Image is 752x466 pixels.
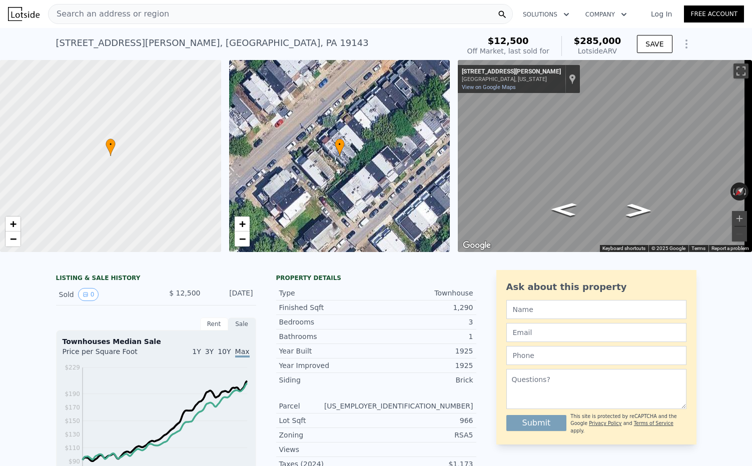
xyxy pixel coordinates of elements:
button: Rotate counterclockwise [730,182,736,200]
span: © 2025 Google [651,245,685,251]
div: Sale [228,317,256,330]
button: Zoom in [732,211,747,226]
input: Phone [506,346,686,365]
a: Zoom in [6,216,21,231]
button: Toggle fullscreen view [733,63,748,78]
div: Price per Square Foot [63,346,156,362]
div: 1925 [376,360,473,370]
div: Property details [276,274,476,282]
button: SAVE [637,35,672,53]
button: Zoom out [732,226,747,241]
div: Year Built [279,346,376,356]
span: $285,000 [574,35,621,46]
input: Name [506,300,686,319]
span: $12,500 [488,35,529,46]
button: Keyboard shortcuts [602,245,645,252]
span: + [239,217,245,230]
a: Report a problem [711,245,749,251]
div: Bedrooms [279,317,376,327]
tspan: $190 [65,390,80,397]
span: 3Y [205,347,214,355]
img: Google [460,239,493,252]
div: [US_EMPLOYER_IDENTIFICATION_NUMBER] [324,401,473,411]
div: Street View [458,60,752,252]
div: Parcel [279,401,324,411]
span: Search an address or region [49,8,169,20]
button: Submit [506,415,567,431]
a: Log In [639,9,684,19]
div: [GEOGRAPHIC_DATA], [US_STATE] [462,76,561,82]
div: This site is protected by reCAPTCHA and the Google and apply. [570,413,686,434]
div: Brick [376,375,473,385]
div: Finished Sqft [279,302,376,312]
div: Zoning [279,430,376,440]
button: View historical data [78,288,99,301]
span: • [335,140,345,149]
div: Views [279,444,376,454]
div: Townhouse [376,288,473,298]
div: 1,290 [376,302,473,312]
tspan: $150 [65,417,80,424]
span: Max [235,347,250,357]
span: $ 12,500 [169,289,200,297]
div: Lot Sqft [279,415,376,425]
div: [STREET_ADDRESS][PERSON_NAME] , [GEOGRAPHIC_DATA] , PA 19143 [56,36,369,50]
a: Zoom in [235,216,250,231]
a: Zoom out [6,231,21,246]
button: Show Options [676,34,696,54]
div: 3 [376,317,473,327]
a: Open this area in Google Maps (opens a new window) [460,239,493,252]
a: Terms [691,245,705,251]
div: Ask about this property [506,280,686,294]
div: [STREET_ADDRESS][PERSON_NAME] [462,68,561,76]
div: Map [458,60,752,252]
a: Show location on map [569,73,576,84]
a: Free Account [684,5,744,22]
div: 966 [376,415,473,425]
tspan: $229 [65,364,80,371]
button: Reset the view [730,182,748,200]
span: − [239,232,245,245]
div: Siding [279,375,376,385]
path: Go Northeast, Florence Ave [540,199,587,219]
div: LISTING & SALE HISTORY [56,274,256,284]
div: RSA5 [376,430,473,440]
div: Lotside ARV [574,46,621,56]
a: Zoom out [235,231,250,246]
tspan: $170 [65,404,80,411]
span: + [10,217,17,230]
tspan: $130 [65,431,80,438]
div: Sold [59,288,148,301]
div: Townhouses Median Sale [63,336,250,346]
img: Lotside [8,7,40,21]
tspan: $90 [69,458,80,465]
button: Company [577,5,635,23]
div: [DATE] [209,288,253,301]
div: • [106,138,116,156]
a: Privacy Policy [589,420,621,426]
div: 1925 [376,346,473,356]
div: 1 [376,331,473,341]
path: Go Southwest, Florence Ave [615,200,662,220]
span: 10Y [218,347,231,355]
span: − [10,232,17,245]
button: Rotate clockwise [743,182,749,200]
a: View on Google Maps [462,84,516,90]
a: Terms of Service [634,420,673,426]
div: Off Market, last sold for [467,46,549,56]
div: Bathrooms [279,331,376,341]
div: Year Improved [279,360,376,370]
div: Type [279,288,376,298]
div: • [335,138,345,156]
tspan: $110 [65,444,80,451]
div: Rent [200,317,228,330]
span: • [106,140,116,149]
button: Solutions [515,5,577,23]
span: 1Y [192,347,201,355]
input: Email [506,323,686,342]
